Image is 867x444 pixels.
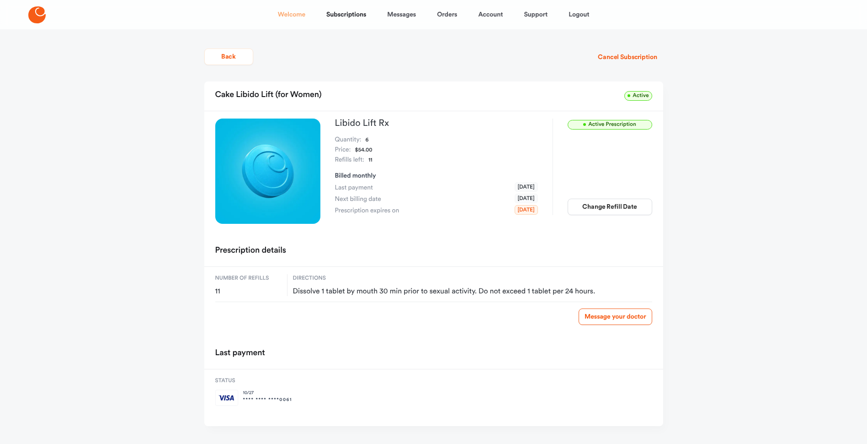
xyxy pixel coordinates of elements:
a: Support [524,4,548,26]
img: Libido Lift Rx [215,119,320,224]
dt: Refills left: [335,155,364,165]
span: 10 / 27 [243,390,293,396]
a: Orders [437,4,457,26]
span: Next billing date [335,195,381,204]
span: Billed monthly [335,173,376,179]
a: Logout [569,4,589,26]
span: Dissolve 1 tablet by mouth 30 min prior to sexual activity. Do not exceed 1 tablet per 24 hours. [293,287,652,296]
span: [DATE] [515,194,538,203]
span: [DATE] [515,205,538,215]
h3: Libido Lift Rx [335,119,538,128]
a: Subscriptions [326,4,366,26]
dd: 6 [366,135,369,145]
span: Active Prescription [568,120,652,130]
button: Back [204,49,253,65]
button: Change Refill Date [568,199,652,215]
dd: $54.00 [355,145,372,155]
h2: Cake Libido Lift (for Women) [215,87,322,103]
a: Welcome [278,4,305,26]
img: visa [215,390,239,406]
span: 11 [215,287,282,296]
dt: Price: [335,145,351,155]
button: Cancel Subscription [592,49,663,65]
span: Active [624,91,652,101]
h2: Last payment [215,345,265,362]
a: Account [478,4,503,26]
span: Status [215,377,293,385]
a: Messages [387,4,416,26]
span: [DATE] [515,182,538,192]
h2: Prescription details [215,243,286,259]
span: Prescription expires on [335,206,399,215]
a: Message your doctor [579,309,652,325]
span: Number of refills [215,274,282,282]
dt: Quantity: [335,135,362,145]
dd: 11 [368,155,372,165]
span: Directions [293,274,652,282]
span: Last payment [335,183,373,192]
